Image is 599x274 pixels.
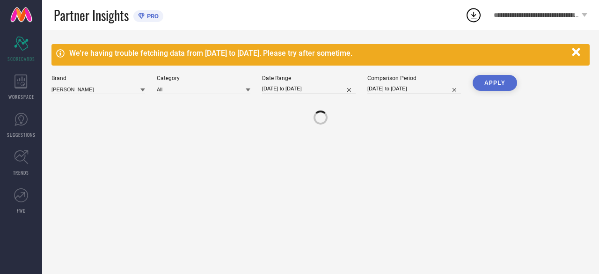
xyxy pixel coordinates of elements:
[54,6,129,25] span: Partner Insights
[51,75,145,81] div: Brand
[8,93,34,100] span: WORKSPACE
[7,131,36,138] span: SUGGESTIONS
[367,75,461,81] div: Comparison Period
[7,55,35,62] span: SCORECARDS
[367,84,461,94] input: Select comparison period
[157,75,250,81] div: Category
[473,75,517,91] button: APPLY
[13,169,29,176] span: TRENDS
[465,7,482,23] div: Open download list
[262,84,356,94] input: Select date range
[145,13,159,20] span: PRO
[69,49,567,58] div: We're having trouble fetching data from [DATE] to [DATE]. Please try after sometime.
[17,207,26,214] span: FWD
[262,75,356,81] div: Date Range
